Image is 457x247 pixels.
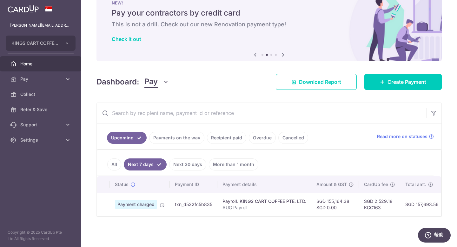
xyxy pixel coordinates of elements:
a: Overdue [249,132,276,144]
button: Pay [144,76,169,88]
td: SGD 155,164.38 SGD 0.00 [311,193,359,216]
input: Search by recipient name, payment id or reference [97,103,426,123]
span: Home [20,61,62,67]
a: Recipient paid [207,132,246,144]
a: Create Payment [364,74,442,90]
p: [PERSON_NAME][EMAIL_ADDRESS][DOMAIN_NAME] [10,22,71,29]
td: txn_d532fc5b835 [170,193,217,216]
span: Settings [20,137,62,143]
span: Refer & Save [20,106,62,113]
span: Payment charged [115,200,157,209]
span: KINGS CART COFFEE PTE. LTD. [11,40,58,46]
td: SGD 157,693.56 [400,193,444,216]
h5: Pay your contractors by credit card [112,8,427,18]
h6: This is not a drill. Check out our new Renovation payment type! [112,21,427,28]
td: SGD 2,529.18 KCC163 [359,193,400,216]
span: Pay [144,76,158,88]
span: CardUp fee [364,181,388,188]
a: Check it out [112,36,141,42]
span: Status [115,181,129,188]
p: NEW! [112,0,427,5]
button: KINGS CART COFFEE PTE. LTD. [6,36,76,51]
img: CardUp [8,5,39,13]
a: Read more on statuses [377,133,434,140]
th: Payment ID [170,176,217,193]
span: Collect [20,91,62,97]
th: Payment details [217,176,311,193]
p: AUG Payroll [222,204,306,211]
a: Next 7 days [124,158,167,170]
a: Payments on the way [149,132,204,144]
span: Read more on statuses [377,133,427,140]
a: Download Report [276,74,357,90]
span: Total amt. [405,181,426,188]
a: All [107,158,121,170]
span: Support [20,122,62,128]
span: Amount & GST [316,181,347,188]
h4: Dashboard: [96,76,139,88]
a: More than 1 month [209,158,258,170]
span: Create Payment [387,78,426,86]
iframe: 打开一个小组件，您可以在其中找到更多信息 [418,228,451,244]
span: Pay [20,76,62,82]
div: Payroll. KINGS CART COFFEE PTE. LTD. [222,198,306,204]
span: Download Report [299,78,341,86]
a: Upcoming [107,132,147,144]
a: Cancelled [278,132,308,144]
a: Next 30 days [169,158,206,170]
